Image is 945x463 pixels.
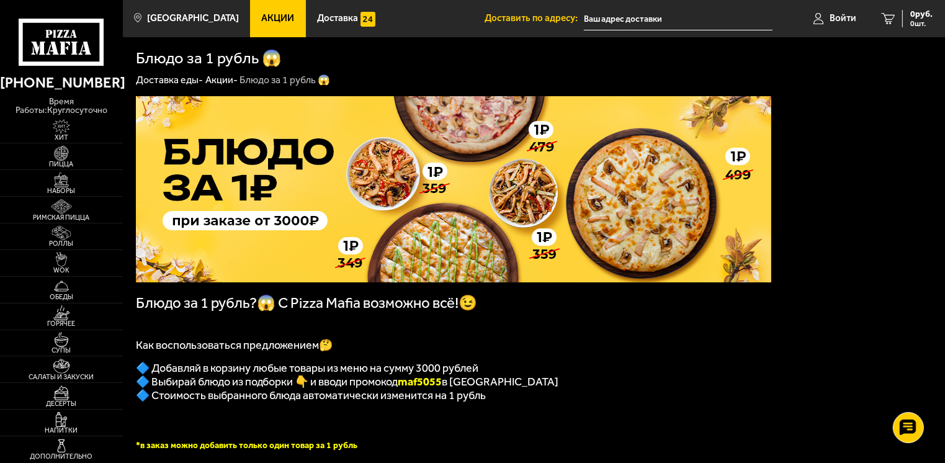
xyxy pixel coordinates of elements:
[136,294,278,312] span: Блюдо за 1 рубль?😱
[830,14,856,23] span: Войти
[136,389,486,402] span: 🔷 Стоимость выбранного блюда автоматически изменится на 1 рубль
[317,14,358,23] span: Доставка
[136,375,558,389] span: 🔷 Выбирай блюдо из подборки 👇 и вводи промокод в [GEOGRAPHIC_DATA]
[398,375,442,389] b: maf5055
[910,20,933,27] span: 0 шт.
[584,7,773,30] input: Ваш адрес доставки
[136,361,478,375] span: 🔷 Добавляй в корзину любые товары из меню на сумму 3000 рублей
[262,14,295,23] span: Акции
[278,294,477,312] span: С Pizza Mafia возможно всё!😉
[136,74,203,86] a: Доставка еды-
[910,10,933,19] span: 0 руб.
[147,14,239,23] span: [GEOGRAPHIC_DATA]
[485,14,584,23] span: Доставить по адресу:
[136,50,282,66] h1: Блюдо за 1 рубль 😱
[205,74,238,86] a: Акции-
[136,338,333,352] span: Как воспользоваться предложением🤔
[136,440,357,451] b: *в заказ можно добавить только один товар за 1 рубль
[136,96,771,282] img: 1024x1024
[240,74,330,87] div: Блюдо за 1 рубль 😱
[361,12,375,27] img: 15daf4d41897b9f0e9f617042186c801.svg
